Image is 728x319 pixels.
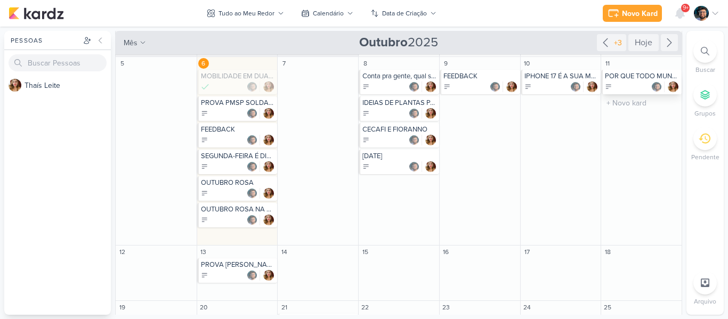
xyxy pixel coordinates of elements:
[201,216,208,224] div: A Fazer
[691,152,719,162] p: Pendente
[362,152,437,160] div: DIA DAS CRIANÇAS
[686,39,724,75] li: Ctrl + F
[263,270,274,281] div: Responsável: Thaís Leite
[247,188,260,199] div: Colaboradores: Eduardo Pinheiro
[425,81,436,92] img: Thaís Leite
[441,58,451,69] div: 9
[247,135,260,145] div: Colaboradores: Eduardo Pinheiro
[263,81,274,92] div: Responsável: Thaís Leite
[198,302,209,313] div: 20
[201,136,208,144] div: A Fazer
[247,108,257,119] img: Eduardo Pinheiro
[441,302,451,313] div: 23
[605,83,612,91] div: A Fazer
[201,125,276,134] div: FEEDBACK
[425,108,436,119] img: Thaís Leite
[247,188,257,199] img: Eduardo Pinheiro
[279,247,289,257] div: 14
[263,161,274,172] img: Thaís Leite
[522,58,532,69] div: 10
[117,247,127,257] div: 12
[651,81,662,92] img: Eduardo Pinheiro
[425,135,436,145] img: Thaís Leite
[9,79,21,92] img: Thaís Leite
[198,58,209,69] div: 6
[362,110,370,117] div: A Fazer
[201,272,208,279] div: A Fazer
[263,108,274,119] div: Responsável: Thaís Leite
[263,270,274,281] img: Thaís Leite
[117,58,127,69] div: 5
[263,81,274,92] img: Thaís Leite
[668,81,678,92] div: Responsável: Thaís Leite
[198,247,209,257] div: 13
[425,161,436,172] div: Responsável: Thaís Leite
[247,161,260,172] div: Colaboradores: Eduardo Pinheiro
[9,36,81,45] div: Pessoas
[360,302,370,313] div: 22
[247,81,260,92] div: Colaboradores: Eduardo Pinheiro
[524,83,532,91] div: A Fazer
[425,161,436,172] img: Thaís Leite
[263,188,274,199] img: Thaís Leite
[263,188,274,199] div: Responsável: Thaís Leite
[570,81,584,92] div: Colaboradores: Eduardo Pinheiro
[201,260,276,269] div: PROVA TJSP ESCREVENTE 07/12
[247,270,260,281] div: Colaboradores: Eduardo Pinheiro
[694,6,709,21] img: Eduardo Pinheiro
[605,72,680,80] div: POR QUE TODO MUNDO AMA UM X-TUDO?
[695,65,715,75] p: Buscar
[409,135,422,145] div: Colaboradores: Eduardo Pinheiro
[9,7,64,20] img: kardz.app
[362,83,370,91] div: A Fazer
[263,215,274,225] div: Responsável: Thaís Leite
[247,215,257,225] img: Eduardo Pinheiro
[117,302,127,313] div: 19
[694,297,716,306] p: Arquivo
[263,135,274,145] img: Thaís Leite
[409,108,422,119] div: Colaboradores: Eduardo Pinheiro
[263,108,274,119] img: Thaís Leite
[409,161,422,172] div: Colaboradores: Eduardo Pinheiro
[263,215,274,225] img: Thaís Leite
[247,108,260,119] div: Colaboradores: Eduardo Pinheiro
[362,136,370,144] div: A Fazer
[409,135,419,145] img: Eduardo Pinheiro
[201,205,276,214] div: OUTUBRO ROSA NA NB PIRES
[409,161,419,172] img: Eduardo Pinheiro
[360,58,370,69] div: 8
[441,247,451,257] div: 16
[25,80,111,91] div: T h a í s L e i t e
[443,83,451,91] div: A Fazer
[522,302,532,313] div: 24
[9,54,107,71] input: Buscar Pessoas
[694,109,716,118] p: Grupos
[362,99,437,107] div: IDEIAS DE PLANTAS PARA O SEU BANHEIRO
[263,161,274,172] div: Responsável: Thaís Leite
[409,81,422,92] div: Colaboradores: Eduardo Pinheiro
[612,37,624,48] div: +3
[247,161,257,172] img: Eduardo Pinheiro
[506,81,517,92] div: Responsável: Thaís Leite
[263,135,274,145] div: Responsável: Thaís Leite
[628,34,659,51] div: Hoje
[362,125,437,134] div: CECAFI E FIORANNO
[409,108,419,119] img: Eduardo Pinheiro
[425,81,436,92] div: Responsável: Thaís Leite
[359,35,408,50] strong: Outubro
[201,163,208,170] div: A Fazer
[201,178,276,187] div: OUTUBRO ROSA
[603,5,662,22] button: Novo Kard
[425,108,436,119] div: Responsável: Thaís Leite
[201,99,276,107] div: PROVA PMSP SOLDADO - 30/11
[362,163,370,170] div: A Fazer
[603,96,680,110] input: + Novo kard
[602,247,613,257] div: 18
[506,81,517,92] img: Thaís Leite
[360,247,370,257] div: 15
[409,81,419,92] img: Eduardo Pinheiro
[524,72,599,80] div: IPHONE 17 É A SUA MELHOR ESCOLHA
[587,81,597,92] img: Thaís Leite
[490,81,503,92] div: Colaboradores: Eduardo Pinheiro
[570,81,581,92] img: Eduardo Pinheiro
